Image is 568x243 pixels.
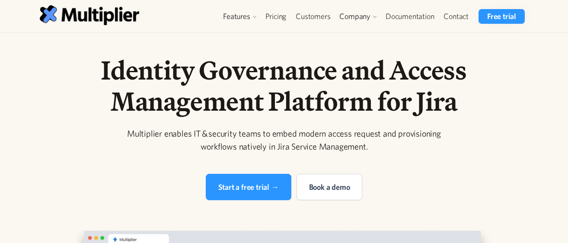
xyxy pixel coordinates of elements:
div: Company [339,11,370,22]
div: Features [219,9,260,24]
div: Features [223,11,250,22]
a: Documentation [381,9,439,24]
a: Customers [291,9,335,24]
a: Contact [439,9,473,24]
div: Start a free trial → [218,181,279,193]
h1: Identity Governance and Access Management Platform for Jira [63,54,505,117]
a: Start a free trial → [206,174,291,200]
a: Book a demo [297,174,363,200]
div: Book a demo [309,181,350,193]
div: Company [335,9,381,24]
a: Pricing [261,9,291,24]
a: Free trial [479,9,525,24]
div: Multiplier enables IT & security teams to embed modern access request and provisioning workflows ... [118,127,450,153]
